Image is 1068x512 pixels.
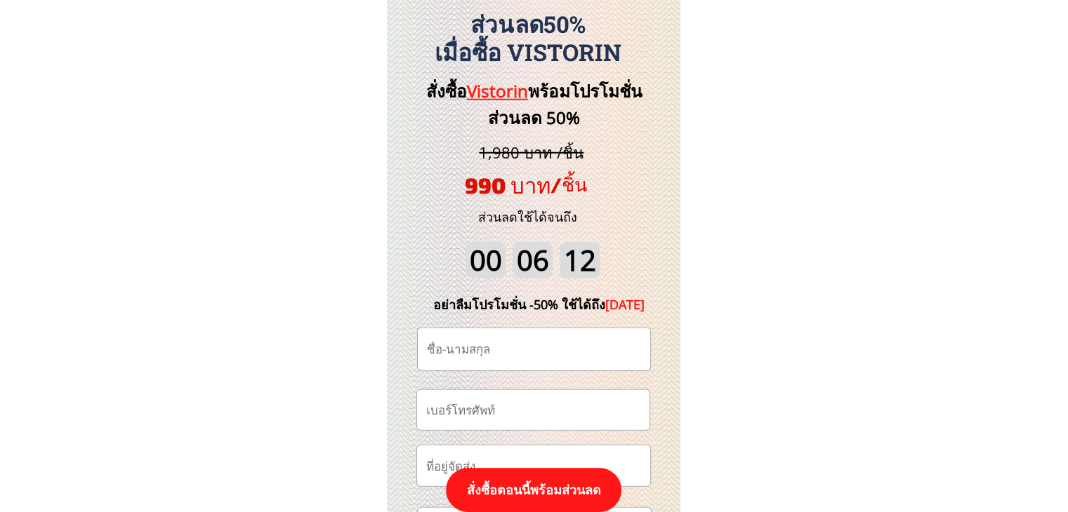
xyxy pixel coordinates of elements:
input: เบอร์โทรศัพท์ [423,390,644,430]
div: อย่าลืมโปรโมชั่น -50% ใช้ได้ถึง [412,295,666,315]
span: [DATE] [605,296,645,313]
h3: สั่งซื้อ พร้อมโปรโมชั่นส่วนลด 50% [402,78,666,132]
input: ที่อยู่จัดส่ง [423,445,645,486]
span: 990 บาท [465,172,551,198]
span: 1,980 บาท /ชิ้น [479,142,584,163]
h3: ส่วนลดใช้ได้จนถึง [459,207,596,227]
h3: ส่วนลด50% เมื่อซื้อ Vistorin [379,11,677,66]
span: Vistorin [467,79,528,102]
input: ชื่อ-นามสกุล [423,328,645,370]
p: สั่งซื้อตอนนี้พร้อมส่วนลด [446,468,621,512]
span: /ชิ้น [551,173,587,195]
